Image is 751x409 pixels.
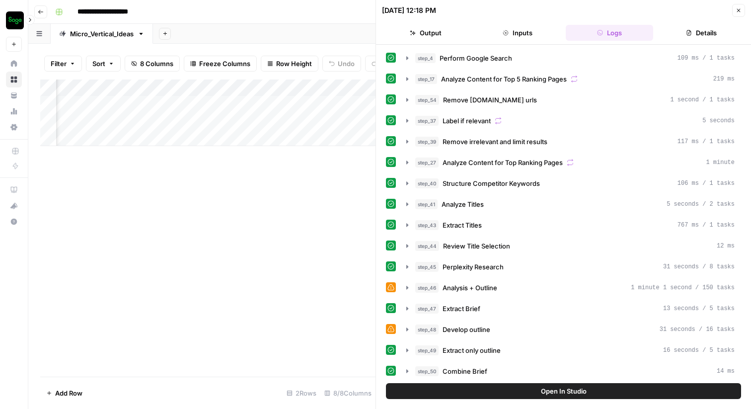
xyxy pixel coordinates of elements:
button: 1 minute 1 second / 150 tasks [400,280,741,296]
span: step_17 [415,74,437,84]
span: step_47 [415,304,439,314]
button: 219 ms [400,71,741,87]
span: step_44 [415,241,439,251]
button: Sort [86,56,121,72]
button: Help + Support [6,214,22,230]
span: Structure Competitor Keywords [443,178,540,188]
span: step_54 [415,95,439,105]
a: Usage [6,103,22,119]
a: Browse [6,72,22,87]
button: Open In Studio [386,383,741,399]
span: step_43 [415,220,439,230]
button: Freeze Columns [184,56,257,72]
span: Filter [51,59,67,69]
span: Sort [92,59,105,69]
button: 5 seconds / 2 tasks [400,196,741,212]
button: Add Row [40,385,88,401]
button: 8 Columns [125,56,180,72]
span: Add Row [55,388,82,398]
a: Micro_Vertical_Ideas [51,24,153,44]
button: Output [382,25,470,41]
span: 5 seconds / 2 tasks [667,200,735,209]
button: What's new? [6,198,22,214]
span: Develop outline [443,325,490,334]
span: Extract Titles [443,220,482,230]
span: 5 seconds [702,116,735,125]
span: Combine Brief [443,366,487,376]
span: step_4 [415,53,436,63]
div: 2 Rows [283,385,320,401]
span: 117 ms / 1 tasks [677,137,735,146]
button: Row Height [261,56,318,72]
button: 5 seconds [400,113,741,129]
span: 31 seconds / 16 tasks [660,325,735,334]
span: 13 seconds / 5 tasks [663,304,735,313]
span: Remove [DOMAIN_NAME] urls [443,95,537,105]
span: step_27 [415,158,439,167]
button: 1 second / 1 tasks [400,92,741,108]
span: 109 ms / 1 tasks [677,54,735,63]
button: 117 ms / 1 tasks [400,134,741,150]
button: 767 ms / 1 tasks [400,217,741,233]
span: Extract Brief [443,304,480,314]
span: Undo [338,59,355,69]
span: Analysis + Outline [443,283,497,293]
span: 767 ms / 1 tasks [677,221,735,230]
button: 13 seconds / 5 tasks [400,301,741,317]
span: step_41 [415,199,438,209]
span: 1 minute [706,158,735,167]
span: step_45 [415,262,439,272]
span: Freeze Columns [199,59,250,69]
span: 12 ms [717,242,735,250]
span: step_39 [415,137,439,147]
div: [DATE] 12:18 PM [382,5,436,15]
a: AirOps Academy [6,182,22,198]
span: 31 seconds / 8 tasks [663,262,735,271]
a: Home [6,56,22,72]
span: Row Height [276,59,312,69]
span: step_50 [415,366,439,376]
button: Filter [44,56,82,72]
button: 16 seconds / 5 tasks [400,342,741,358]
div: Micro_Vertical_Ideas [70,29,134,39]
div: What's new? [6,198,21,213]
span: 106 ms / 1 tasks [677,179,735,188]
span: 1 minute 1 second / 150 tasks [631,283,735,292]
span: step_46 [415,283,439,293]
span: Perform Google Search [440,53,512,63]
span: 16 seconds / 5 tasks [663,346,735,355]
span: Open In Studio [541,386,587,396]
span: Extract only outline [443,345,501,355]
span: Review Title Selection [443,241,510,251]
img: Sage US - Super Marketer Logo [6,11,24,29]
button: 31 seconds / 16 tasks [400,322,741,337]
a: Settings [6,119,22,135]
span: Analyze Content for Top 5 Ranking Pages [441,74,567,84]
button: 1 minute [400,155,741,170]
span: 14 ms [717,367,735,376]
span: step_40 [415,178,439,188]
button: Inputs [474,25,562,41]
button: Undo [322,56,361,72]
span: step_49 [415,345,439,355]
button: 31 seconds / 8 tasks [400,259,741,275]
span: Analyze Content for Top Ranking Pages [443,158,563,167]
button: 109 ms / 1 tasks [400,50,741,66]
button: Workspace: Sage US - Super Marketer [6,8,22,33]
span: 219 ms [713,75,735,83]
span: Analyze Titles [442,199,484,209]
button: 106 ms / 1 tasks [400,175,741,191]
span: 8 Columns [140,59,173,69]
button: Logs [566,25,654,41]
span: Label if relevant [443,116,491,126]
span: step_37 [415,116,439,126]
button: Details [657,25,745,41]
div: 8/8 Columns [320,385,375,401]
button: 14 ms [400,363,741,379]
span: Perplexity Research [443,262,504,272]
span: step_48 [415,325,439,334]
a: Your Data [6,87,22,103]
span: 1 second / 1 tasks [670,95,735,104]
span: Remove irrelevant and limit results [443,137,547,147]
button: 12 ms [400,238,741,254]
